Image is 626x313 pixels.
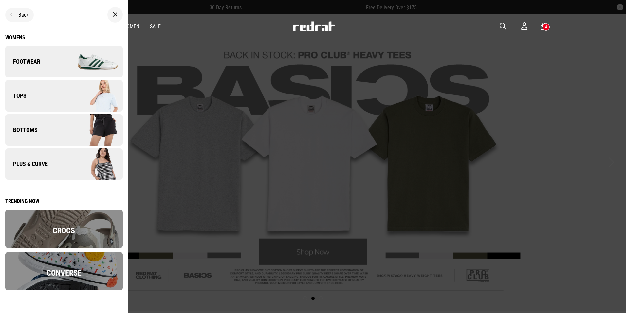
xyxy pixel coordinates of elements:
a: 4 [541,23,547,30]
a: Plus & Curve Company [5,148,123,180]
a: Tops Company [5,80,123,112]
a: Sale [150,23,161,30]
span: Plus & Curve [5,160,48,168]
span: Bottoms [5,126,38,134]
span: Footwear [5,58,40,66]
img: Company [64,79,122,112]
img: overlay.png [5,210,123,248]
div: 4 [545,25,547,29]
a: Converse [5,285,123,292]
button: Open LiveChat chat widget [5,3,25,22]
span: Tops [5,92,27,100]
a: Footwear Company [5,46,123,77]
img: Company [64,45,122,78]
img: Redrat logo [292,21,335,31]
span: Back [18,12,28,18]
img: Company [64,114,122,146]
span: Crocs [53,226,75,235]
a: Women [122,23,139,30]
a: Bottoms Company [5,114,123,146]
a: Womens [5,34,123,41]
div: Trending now [5,198,123,204]
a: Crocs [5,243,123,249]
img: Company [64,148,122,180]
span: Converse [46,268,82,278]
img: converse2x.png [5,252,123,290]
